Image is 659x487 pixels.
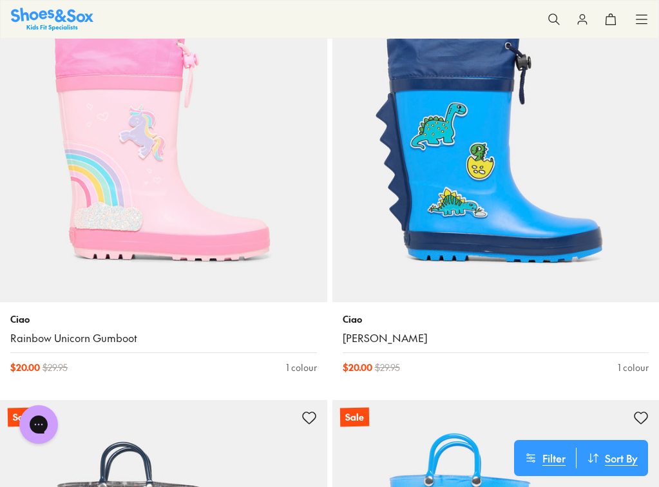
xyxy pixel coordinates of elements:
[43,361,68,374] span: $ 29.95
[605,450,638,466] span: Sort By
[286,361,317,374] div: 1 colour
[343,361,372,374] span: $ 20.00
[8,408,37,427] p: Sale
[375,361,400,374] span: $ 29.95
[618,361,649,374] div: 1 colour
[343,312,649,326] p: Ciao
[514,448,576,468] button: Filter
[11,8,93,30] img: SNS_Logo_Responsive.svg
[11,8,93,30] a: Shoes & Sox
[10,312,317,326] p: Ciao
[13,401,64,448] iframe: Gorgias live chat messenger
[577,448,648,468] button: Sort By
[10,331,317,345] a: Rainbow Unicorn Gumboot
[10,361,40,374] span: $ 20.00
[339,408,368,427] p: Sale
[343,331,649,345] a: [PERSON_NAME]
